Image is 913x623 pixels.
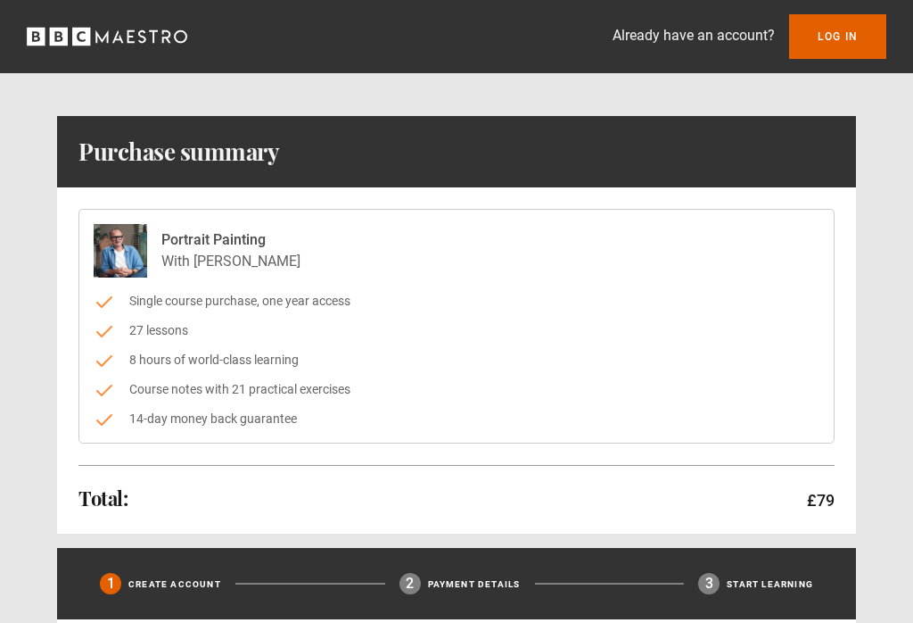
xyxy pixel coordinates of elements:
[100,573,121,594] div: 1
[613,25,775,46] p: Already have an account?
[94,380,819,399] li: Course notes with 21 practical exercises
[399,573,421,594] div: 2
[161,229,300,251] p: Portrait Painting
[78,487,127,509] h2: Total:
[94,410,819,428] li: 14-day money back guarantee
[161,251,300,272] p: With [PERSON_NAME]
[789,14,886,59] a: Log In
[94,351,819,370] li: 8 hours of world-class learning
[698,573,720,594] div: 3
[27,23,187,50] svg: BBC Maestro
[727,577,813,591] p: Start learning
[94,321,819,340] li: 27 lessons
[94,292,819,311] li: Single course purchase, one year access
[128,577,221,591] p: Create Account
[807,488,835,512] p: £79
[78,137,279,166] h1: Purchase summary
[428,577,521,591] p: Payment details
